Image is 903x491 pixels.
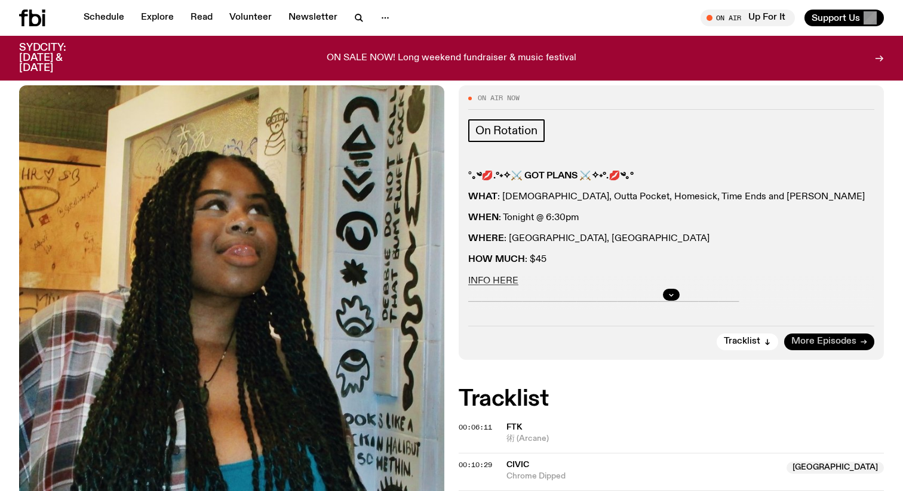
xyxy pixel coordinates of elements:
[468,255,493,264] strong: HOW
[475,124,537,137] span: On Rotation
[804,10,884,26] button: Support Us
[478,95,520,101] span: On Air Now
[134,10,181,26] a: Explore
[459,460,492,470] span: 00:10:29
[468,119,545,142] a: On Rotation
[468,171,874,182] p: °
[468,234,504,243] strong: WHERE
[787,462,884,474] span: [GEOGRAPHIC_DATA]
[468,254,874,265] p: : $45
[468,213,499,223] strong: WHEN
[468,233,874,245] p: : [GEOGRAPHIC_DATA], [GEOGRAPHIC_DATA]
[76,10,131,26] a: Schedule
[724,337,760,346] span: Tracklist
[459,422,492,432] span: 00:06:11
[506,423,522,431] span: FTK
[281,10,345,26] a: Newsletter
[506,461,529,469] span: Civic
[812,13,860,23] span: Support Us
[19,43,96,73] h3: SYDCITY: [DATE] & [DATE]
[472,171,634,181] strong: ｡༄💋.°˖✧⚔ GOT PLANS ⚔✧˖°.💋༄｡°
[506,471,779,482] span: Chrome Dipped
[506,433,884,444] span: 術 (Arcane)
[701,10,795,26] button: On AirUp For It
[222,10,279,26] a: Volunteer
[468,212,874,224] p: : Tonight @ 6:30pm
[468,192,874,203] p: : [DEMOGRAPHIC_DATA], Outta Pocket, Homesick, Time Ends and [PERSON_NAME]
[495,255,525,264] strong: MUCH
[183,10,220,26] a: Read
[327,53,576,64] p: ON SALE NOW! Long weekend fundraiser & music festival
[717,333,778,350] button: Tracklist
[468,192,497,202] strong: WHAT
[459,388,884,410] h2: Tracklist
[784,333,874,350] a: More Episodes
[791,337,856,346] span: More Episodes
